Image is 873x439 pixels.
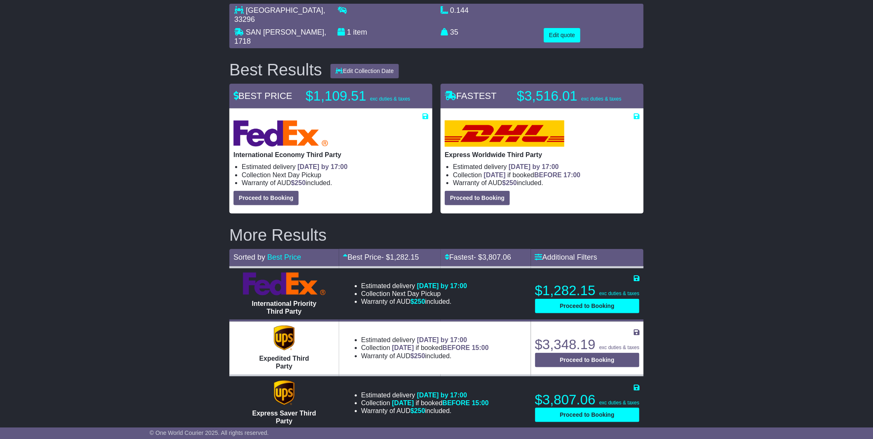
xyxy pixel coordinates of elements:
[599,291,639,296] span: exc duties & taxes
[509,163,559,170] span: [DATE] by 17:00
[291,179,306,186] span: $
[414,352,425,359] span: 250
[445,191,510,205] button: Proceed to Booking
[234,253,265,261] span: Sorted by
[453,163,639,171] li: Estimated delivery
[535,253,597,261] a: Additional Filters
[414,298,425,305] span: 250
[535,392,639,408] p: $3,807.06
[242,171,428,179] li: Collection
[502,179,517,186] span: $
[535,353,639,367] button: Proceed to Booking
[392,399,488,406] span: if booked
[534,171,562,178] span: BEFORE
[361,352,489,360] li: Warranty of AUD included.
[267,253,301,261] a: Best Price
[295,179,306,186] span: 250
[417,392,467,399] span: [DATE] by 17:00
[252,410,316,425] span: Express Saver Third Party
[229,226,644,244] h2: More Results
[347,28,351,36] span: 1
[482,253,511,261] span: 3,807.06
[517,88,621,104] p: $3,516.01
[370,96,410,102] span: exc duties & taxes
[443,344,470,351] span: BEFORE
[242,163,428,171] li: Estimated delivery
[450,6,469,14] span: 0.144
[599,345,639,350] span: exc duties & taxes
[382,253,419,261] span: - $
[445,253,511,261] a: Fastest- $3,807.06
[361,290,467,298] li: Collection
[392,344,488,351] span: if booked
[273,171,321,178] span: Next Day Pickup
[417,282,467,289] span: [DATE] by 17:00
[242,179,428,187] li: Warranty of AUD included.
[361,336,489,344] li: Estimated delivery
[472,344,489,351] span: 15:00
[246,6,323,14] span: [GEOGRAPHIC_DATA]
[450,28,458,36] span: 35
[453,171,639,179] li: Collection
[564,171,580,178] span: 17:00
[243,272,326,296] img: FedEx Express: International Priority Third Party
[581,96,621,102] span: exc duties & taxes
[484,171,580,178] span: if booked
[453,179,639,187] li: Warranty of AUD included.
[392,399,414,406] span: [DATE]
[411,298,425,305] span: $
[234,120,328,147] img: FedEx Express: International Economy Third Party
[361,407,489,415] li: Warranty of AUD included.
[330,64,399,78] button: Edit Collection Date
[150,430,269,436] span: © One World Courier 2025. All rights reserved.
[234,28,326,45] span: , 1718
[361,282,467,290] li: Estimated delivery
[535,282,639,299] p: $1,282.15
[353,28,367,36] span: item
[234,6,325,23] span: , 33296
[445,91,497,101] span: FASTEST
[234,151,428,159] p: International Economy Third Party
[417,336,467,343] span: [DATE] by 17:00
[411,352,425,359] span: $
[361,399,489,407] li: Collection
[246,28,324,36] span: SAN [PERSON_NAME]
[414,407,425,414] span: 250
[252,300,316,315] span: International Priority Third Party
[234,191,299,205] button: Proceed to Booking
[297,163,348,170] span: [DATE] by 17:00
[411,407,425,414] span: $
[474,253,511,261] span: - $
[225,61,326,79] div: Best Results
[274,326,295,350] img: UPS (new): Expedited Third Party
[259,355,309,370] span: Expedited Third Party
[443,399,470,406] span: BEFORE
[390,253,419,261] span: 1,282.15
[506,179,517,186] span: 250
[392,290,441,297] span: Next Day Pickup
[544,28,580,42] button: Edit quote
[361,298,467,305] li: Warranty of AUD included.
[599,400,639,406] span: exc duties & taxes
[234,91,292,101] span: BEST PRICE
[535,408,639,422] button: Proceed to Booking
[535,299,639,313] button: Proceed to Booking
[392,344,414,351] span: [DATE]
[445,120,564,147] img: DHL: Express Worldwide Third Party
[274,380,295,405] img: UPS (new): Express Saver Third Party
[535,336,639,353] p: $3,348.19
[472,399,489,406] span: 15:00
[361,344,489,352] li: Collection
[361,391,489,399] li: Estimated delivery
[306,88,410,104] p: $1,109.51
[445,151,639,159] p: Express Worldwide Third Party
[343,253,419,261] a: Best Price- $1,282.15
[484,171,506,178] span: [DATE]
